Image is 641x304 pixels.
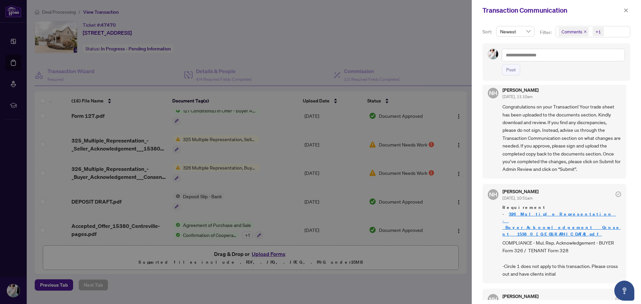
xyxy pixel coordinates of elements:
[616,192,621,197] span: check-circle
[489,89,497,97] span: NH
[502,94,532,99] span: [DATE], 11:10am
[614,281,634,301] button: Open asap
[562,28,582,35] span: Comments
[489,295,497,304] span: NH
[584,30,587,33] span: close
[500,26,530,36] span: Newest
[502,204,621,238] span: Requirement -
[502,211,621,237] a: 326_Multiple_Representation_-_Buyer_Acknowledgement___Consent_ 15380 [GEOGRAPHIC_DATA]pdf
[596,28,601,35] div: +1
[502,64,520,75] button: Post
[616,296,621,302] span: check-circle
[502,103,621,173] span: Congratulations on your Transaction! Your trade sheet has been uploaded to the documents section....
[502,196,532,201] span: [DATE], 10:51am
[489,190,497,199] span: NH
[502,189,539,194] h5: [PERSON_NAME]
[624,8,628,13] span: close
[540,29,553,36] p: Filter:
[502,239,621,278] span: COMPLIANCE - Mul. Rep. Acknowledgement - BUYER Form 326 / TENANT Form 328 -Circle 1 does not appl...
[482,5,622,15] div: Transaction Communication
[482,28,493,35] p: Sort:
[502,294,539,299] h5: [PERSON_NAME]
[559,27,589,36] span: Comments
[502,88,539,92] h5: [PERSON_NAME]
[488,49,498,59] img: Profile Icon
